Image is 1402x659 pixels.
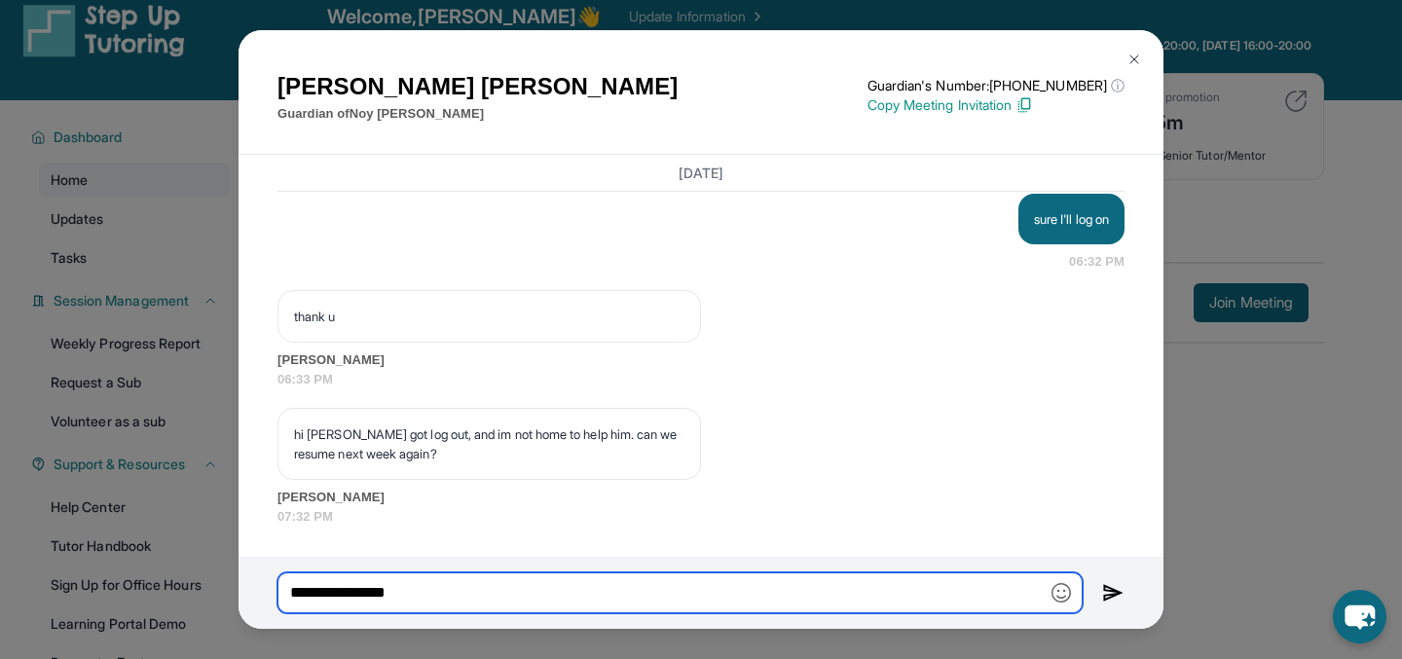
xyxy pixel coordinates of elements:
img: Send icon [1102,581,1125,604]
img: Emoji [1051,583,1071,603]
button: chat-button [1333,590,1386,643]
h1: [PERSON_NAME] [PERSON_NAME] [277,69,678,104]
p: Copy Meeting Invitation [867,95,1125,115]
span: [PERSON_NAME] [277,350,1125,370]
img: Close Icon [1126,52,1142,67]
p: sure I'll log on [1034,209,1109,229]
span: 06:32 PM [1069,252,1125,272]
img: Copy Icon [1015,96,1033,114]
span: ⓘ [1111,76,1125,95]
p: Guardian's Number: [PHONE_NUMBER] [867,76,1125,95]
p: Guardian of Noy [PERSON_NAME] [277,104,678,124]
p: thank u [294,307,684,326]
span: [PERSON_NAME] [277,488,1125,507]
span: 06:33 PM [277,370,1125,389]
h3: [DATE] [277,163,1125,182]
span: 07:32 PM [277,507,1125,527]
p: hi [PERSON_NAME] got log out, and im not home to help him. can we resume next week again? [294,424,684,463]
